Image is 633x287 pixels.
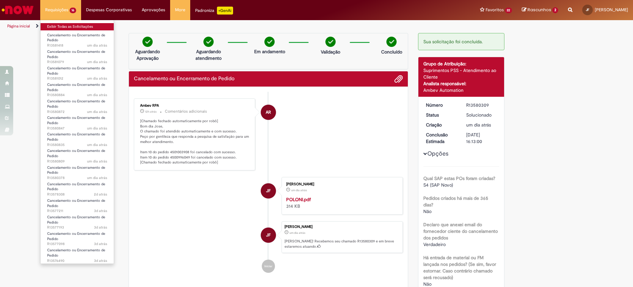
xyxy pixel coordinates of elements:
[87,76,107,81] span: um dia atrás
[87,175,107,180] span: um dia atrás
[41,197,114,211] a: Aberto R13577211 : Cancelamento ou Encerramento de Pedido
[47,59,107,65] span: R13581079
[87,43,107,48] span: um dia atrás
[47,248,105,258] span: Cancelamento ou Encerramento de Pedido
[421,122,462,128] dt: Criação
[423,241,446,247] span: Verdadeiro
[41,263,114,277] a: Aberto R13576473 : Cancelamento ou Encerramento de Pedido
[423,60,499,67] div: Grupo de Atribuição:
[5,20,417,32] ul: Trilhas de página
[47,115,105,126] span: Cancelamento ou Encerramento de Pedido
[41,32,114,46] a: Aberto R13581418 : Cancelamento ou Encerramento de Pedido
[175,7,185,13] span: More
[87,159,107,164] span: um dia atrás
[140,104,250,108] div: Ambev RPA
[423,175,495,181] b: Qual SAP estas POs foram criadas?
[522,7,558,13] a: Rascunhos
[423,182,453,188] span: S4 (SAP Novo)
[421,131,462,145] dt: Conclusão Estimada
[94,208,107,213] time: 29/09/2025 14:22:22
[291,188,307,192] time: 30/09/2025 10:05:18
[386,37,397,47] img: check-circle-green.png
[145,110,157,114] span: 12h atrás
[87,109,107,114] span: um dia atrás
[286,182,396,186] div: [PERSON_NAME]
[47,109,107,115] span: R13580872
[47,148,105,159] span: Cancelamento ou Encerramento de Pedido
[40,20,114,264] ul: Requisições
[286,196,396,209] div: 314 KB
[423,87,499,93] div: Ambev Automation
[41,81,114,95] a: Aberto R13580884 : Cancelamento ou Encerramento de Pedido
[47,182,105,192] span: Cancelamento ou Encerramento de Pedido
[291,188,307,192] span: um dia atrás
[47,92,107,98] span: R13580884
[254,48,285,55] p: Em andamento
[41,147,114,161] a: Aberto R13580809 : Cancelamento ou Encerramento de Pedido
[466,102,497,108] div: R13580309
[47,225,107,230] span: R13577193
[47,76,107,81] span: R13581012
[285,225,399,229] div: [PERSON_NAME]
[94,192,107,197] time: 29/09/2025 16:49:13
[41,247,114,261] a: Aberto R13576490 : Cancelamento ou Encerramento de Pedido
[87,92,107,97] time: 30/09/2025 11:27:57
[217,7,233,15] p: +GenAi
[394,75,403,83] button: Adicionar anexos
[47,241,107,247] span: R13577098
[552,7,558,13] span: 2
[87,43,107,48] time: 30/09/2025 13:16:14
[47,43,107,48] span: R13581418
[134,76,234,82] h2: Cancelamento ou Encerramento de Pedido Histórico de tíquete
[87,142,107,147] time: 30/09/2025 11:20:46
[423,255,496,280] b: Há entrada de material ou FM lançada nos pedidos? (Se sim, favor estornar. Caso contrário chamado...
[41,114,114,128] a: Aberto R13580847 : Cancelamento ou Encerramento de Pedido
[261,183,276,198] div: Jose Carlos Dos Santos Filho
[41,230,114,244] a: Aberto R13577098 : Cancelamento ou Encerramento de Pedido
[486,7,504,13] span: Favoritos
[466,112,497,118] div: Solucionado
[132,48,164,61] p: Aguardando Aprovação
[381,49,402,55] p: Concluído
[423,281,432,287] span: Não
[47,258,107,264] span: R13576490
[47,165,105,175] span: Cancelamento ou Encerramento de Pedido
[94,192,107,197] span: 2d atrás
[87,76,107,81] time: 30/09/2025 11:44:09
[94,241,107,246] time: 29/09/2025 14:05:01
[47,82,105,92] span: Cancelamento ou Encerramento de Pedido
[87,159,107,164] time: 30/09/2025 11:15:44
[41,23,114,30] a: Exibir Todas as Solicitações
[286,197,311,202] a: POLONI.pdf
[145,110,157,114] time: 01/10/2025 03:55:30
[266,104,271,120] span: AR
[261,228,276,243] div: Jose Carlos Dos Santos Filho
[195,7,233,15] div: Padroniza
[41,65,114,79] a: Aberto R13581012 : Cancelamento ou Encerramento de Pedido
[47,99,105,109] span: Cancelamento ou Encerramento de Pedido
[41,181,114,195] a: Aberto R13578308 : Cancelamento ou Encerramento de Pedido
[47,175,107,181] span: R13580378
[47,66,105,76] span: Cancelamento ou Encerramento de Pedido
[321,49,340,55] p: Validação
[47,231,105,241] span: Cancelamento ou Encerramento de Pedido
[94,225,107,230] span: 3d atrás
[94,208,107,213] span: 3d atrás
[421,112,462,118] dt: Status
[289,231,305,235] span: um dia atrás
[142,37,153,47] img: check-circle-green.png
[505,8,512,13] span: 22
[86,7,132,13] span: Despesas Corporativas
[47,159,107,164] span: R13580809
[47,208,107,214] span: R13577211
[527,7,551,13] span: Rascunhos
[87,92,107,97] span: um dia atrás
[41,48,114,62] a: Aberto R13581079 : Cancelamento ou Encerramento de Pedido
[134,92,403,279] ul: Histórico de tíquete
[418,33,505,50] div: Sua solicitação foi concluída.
[87,59,107,64] span: um dia atrás
[94,258,107,263] time: 29/09/2025 12:13:23
[47,198,105,208] span: Cancelamento ou Encerramento de Pedido
[87,126,107,131] time: 30/09/2025 11:22:16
